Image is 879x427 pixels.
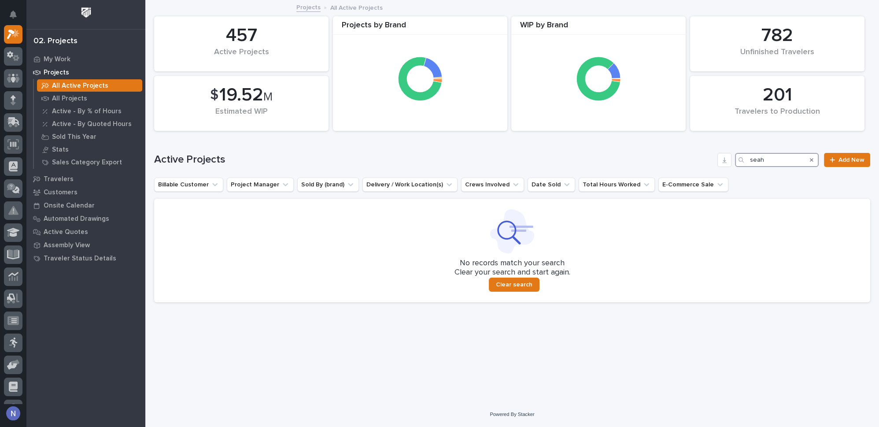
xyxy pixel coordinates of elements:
[735,153,819,167] input: Search
[489,278,539,292] button: Clear search
[454,268,570,278] p: Clear your search and start again.
[154,178,223,192] button: Billable Customer
[34,92,145,104] a: All Projects
[44,228,88,236] p: Active Quotes
[263,91,273,103] span: M
[362,178,458,192] button: Delivery / Work Location(s)
[528,178,575,192] button: Date Sold
[219,86,263,104] span: 19.52
[333,21,507,35] div: Projects by Brand
[34,118,145,130] a: Active - By Quoted Hours
[11,11,22,25] div: Notifications
[44,215,109,223] p: Automated Drawings
[169,48,314,66] div: Active Projects
[52,95,87,103] p: All Projects
[52,82,108,90] p: All Active Projects
[838,157,864,163] span: Add New
[26,52,145,66] a: My Work
[461,178,524,192] button: Crews Involved
[33,37,78,46] div: 02. Projects
[26,66,145,79] a: Projects
[26,212,145,225] a: Automated Drawings
[154,153,714,166] h1: Active Projects
[52,159,122,167] p: Sales Category Export
[52,133,96,141] p: Sold This Year
[511,21,686,35] div: WIP by Brand
[4,5,22,24] button: Notifications
[705,84,849,106] div: 201
[34,130,145,143] a: Sold This Year
[705,25,849,47] div: 782
[227,178,294,192] button: Project Manager
[705,48,849,66] div: Unfinished Travelers
[26,238,145,252] a: Assembly View
[26,225,145,238] a: Active Quotes
[44,189,78,197] p: Customers
[26,172,145,186] a: Travelers
[330,2,383,12] p: All Active Projects
[44,255,116,263] p: Traveler Status Details
[705,107,849,126] div: Travelers to Production
[44,241,90,249] p: Assembly View
[34,143,145,156] a: Stats
[26,199,145,212] a: Onsite Calendar
[496,281,532,289] span: Clear search
[52,108,122,115] p: Active - By % of Hours
[44,56,70,63] p: My Work
[34,79,145,92] a: All Active Projects
[169,107,314,126] div: Estimated WIP
[44,202,95,210] p: Onsite Calendar
[165,259,860,268] p: No records match your search
[52,120,132,128] p: Active - By Quoted Hours
[297,178,359,192] button: Sold By (brand)
[44,69,69,77] p: Projects
[490,412,534,417] a: Powered By Stacker
[296,2,321,12] a: Projects
[169,25,314,47] div: 457
[579,178,655,192] button: Total Hours Worked
[78,4,94,21] img: Workspace Logo
[210,87,218,104] span: $
[34,105,145,117] a: Active - By % of Hours
[52,146,69,154] p: Stats
[658,178,728,192] button: E-Commerce Sale
[44,175,74,183] p: Travelers
[34,156,145,168] a: Sales Category Export
[26,252,145,265] a: Traveler Status Details
[26,186,145,199] a: Customers
[4,404,22,423] button: users-avatar
[824,153,870,167] a: Add New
